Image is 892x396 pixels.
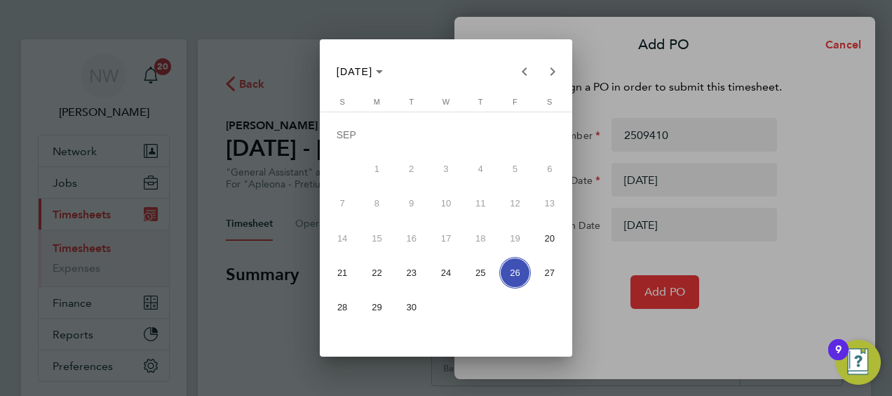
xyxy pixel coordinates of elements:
span: 9 [396,188,427,219]
span: [DATE] [337,66,373,77]
span: 6 [534,154,565,185]
button: September 2, 2025 [394,152,428,186]
span: T [409,98,414,106]
button: September 1, 2025 [360,152,394,186]
button: September 27, 2025 [532,256,567,290]
button: September 13, 2025 [532,186,567,220]
button: September 28, 2025 [325,290,360,324]
button: September 8, 2025 [360,186,394,220]
button: September 25, 2025 [464,256,498,290]
span: 8 [361,188,392,219]
span: 23 [396,257,427,288]
button: September 24, 2025 [428,256,463,290]
button: Open Resource Center, 9 new notifications [836,340,881,385]
span: 10 [431,188,461,219]
span: 16 [396,223,427,253]
span: 17 [431,223,461,253]
button: September 16, 2025 [394,221,428,256]
span: 14 [327,223,358,253]
span: 22 [361,257,392,288]
button: September 4, 2025 [464,152,498,186]
button: September 29, 2025 [360,290,394,324]
button: September 3, 2025 [428,152,463,186]
div: 9 [835,350,842,368]
button: Choose month and year [331,59,389,84]
button: Previous month [511,58,539,86]
button: September 22, 2025 [360,256,394,290]
span: 21 [327,257,358,288]
button: September 5, 2025 [498,152,532,186]
button: September 9, 2025 [394,186,428,220]
button: September 17, 2025 [428,221,463,256]
button: September 19, 2025 [498,221,532,256]
span: 18 [465,223,496,253]
span: 5 [499,154,530,185]
span: W [442,98,450,106]
span: F [513,98,518,106]
button: September 15, 2025 [360,221,394,256]
span: 11 [465,188,496,219]
span: 15 [361,223,392,253]
span: 25 [465,257,496,288]
button: September 26, 2025 [498,256,532,290]
button: September 18, 2025 [464,221,498,256]
button: September 14, 2025 [325,221,360,256]
span: 30 [396,292,427,323]
button: September 6, 2025 [532,152,567,186]
span: M [374,98,380,106]
span: S [339,98,344,106]
span: 3 [431,154,461,185]
button: Next month [539,58,567,86]
span: 4 [465,154,496,185]
span: 29 [361,292,392,323]
span: 12 [499,188,530,219]
button: September 11, 2025 [464,186,498,220]
span: 24 [431,257,461,288]
button: September 21, 2025 [325,256,360,290]
span: 26 [499,257,530,288]
button: September 10, 2025 [428,186,463,220]
button: September 7, 2025 [325,186,360,220]
button: September 12, 2025 [498,186,532,220]
span: 28 [327,292,358,323]
button: September 20, 2025 [532,221,567,256]
span: 27 [534,257,565,288]
span: S [547,98,552,106]
span: 20 [534,223,565,253]
span: 2 [396,154,427,185]
button: September 23, 2025 [394,256,428,290]
span: 13 [534,188,565,219]
td: SEP [325,117,567,152]
span: 19 [499,223,530,253]
button: September 30, 2025 [394,290,428,324]
span: 1 [361,154,392,185]
span: 7 [327,188,358,219]
span: T [478,98,483,106]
